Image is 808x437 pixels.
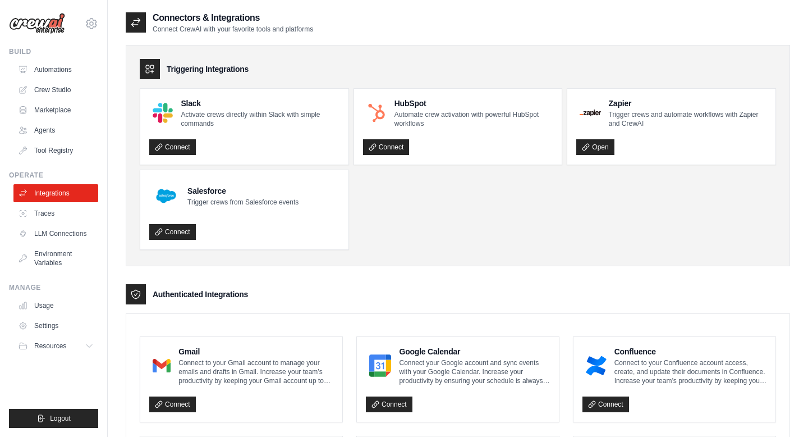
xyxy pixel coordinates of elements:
a: Settings [13,317,98,335]
a: Connect [149,397,196,412]
h3: Triggering Integrations [167,63,249,75]
p: Trigger crews from Salesforce events [187,198,299,207]
a: Automations [13,61,98,79]
div: Operate [9,171,98,180]
h4: Confluence [614,346,766,357]
a: Traces [13,204,98,222]
p: Activate crews directly within Slack with simple commands [181,110,339,128]
a: Connect [149,224,196,240]
h4: Google Calendar [399,346,550,357]
img: Logo [9,13,65,34]
p: Automate crew activation with powerful HubSpot workflows [394,110,553,128]
h4: Slack [181,98,339,109]
a: Integrations [13,184,98,202]
a: Connect [149,139,196,155]
img: Confluence Logo [586,354,607,377]
p: Connect to your Confluence account access, create, and update their documents in Confluence. Incr... [614,358,766,385]
h4: HubSpot [394,98,553,109]
p: Trigger crews and automate workflows with Zapier and CrewAI [609,110,766,128]
span: Resources [34,342,66,350]
img: Zapier Logo [580,110,600,116]
img: Gmail Logo [153,354,171,377]
p: Connect to your Gmail account to manage your emails and drafts in Gmail. Increase your team’s pro... [178,358,333,385]
h3: Authenticated Integrations [153,289,248,300]
div: Manage [9,283,98,292]
a: Open [576,139,614,155]
h2: Connectors & Integrations [153,11,313,25]
button: Resources [13,337,98,355]
img: Google Calendar Logo [369,354,391,377]
a: LLM Connections [13,225,98,243]
p: Connect CrewAI with your favorite tools and platforms [153,25,313,34]
a: Connect [363,139,410,155]
a: Agents [13,121,98,139]
p: Connect your Google account and sync events with your Google Calendar. Increase your productivity... [399,358,550,385]
div: Build [9,47,98,56]
a: Environment Variables [13,245,98,272]
img: Slack Logo [153,103,173,123]
a: Marketplace [13,101,98,119]
h4: Gmail [178,346,333,357]
h4: Zapier [609,98,766,109]
a: Usage [13,297,98,315]
a: Tool Registry [13,142,98,160]
a: Connect [582,397,629,412]
img: Salesforce Logo [153,183,180,210]
a: Connect [366,397,412,412]
span: Logout [50,414,71,423]
button: Logout [9,409,98,428]
h4: Salesforce [187,185,299,197]
img: HubSpot Logo [366,103,387,123]
a: Crew Studio [13,81,98,99]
